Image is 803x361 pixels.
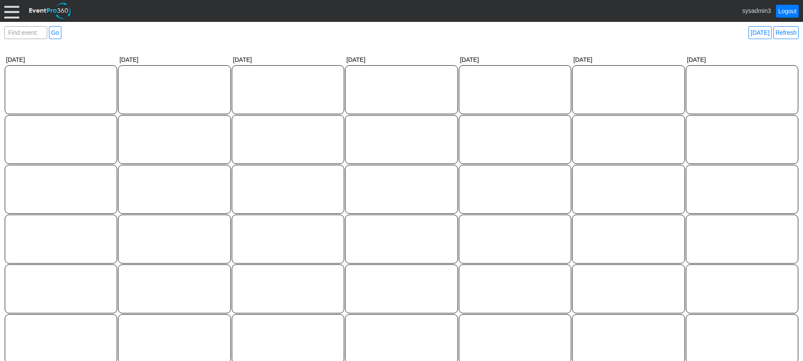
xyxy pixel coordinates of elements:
div: [DATE] [4,55,118,65]
a: Go [49,26,61,39]
img: EventPro360 [28,1,73,21]
a: Refresh [773,26,799,39]
div: [DATE] [458,55,572,65]
div: [DATE] [685,55,799,65]
a: [DATE] [748,26,772,39]
div: [DATE] [572,55,685,65]
a: Logout [776,5,799,18]
span: Find event: enter title [6,27,45,47]
div: Menu: Click or 'Crtl+M' to toggle menu open/close [4,3,19,18]
span: sysadmin3 [742,7,771,14]
div: [DATE] [345,55,458,65]
div: [DATE] [118,55,231,65]
div: [DATE] [231,55,345,65]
